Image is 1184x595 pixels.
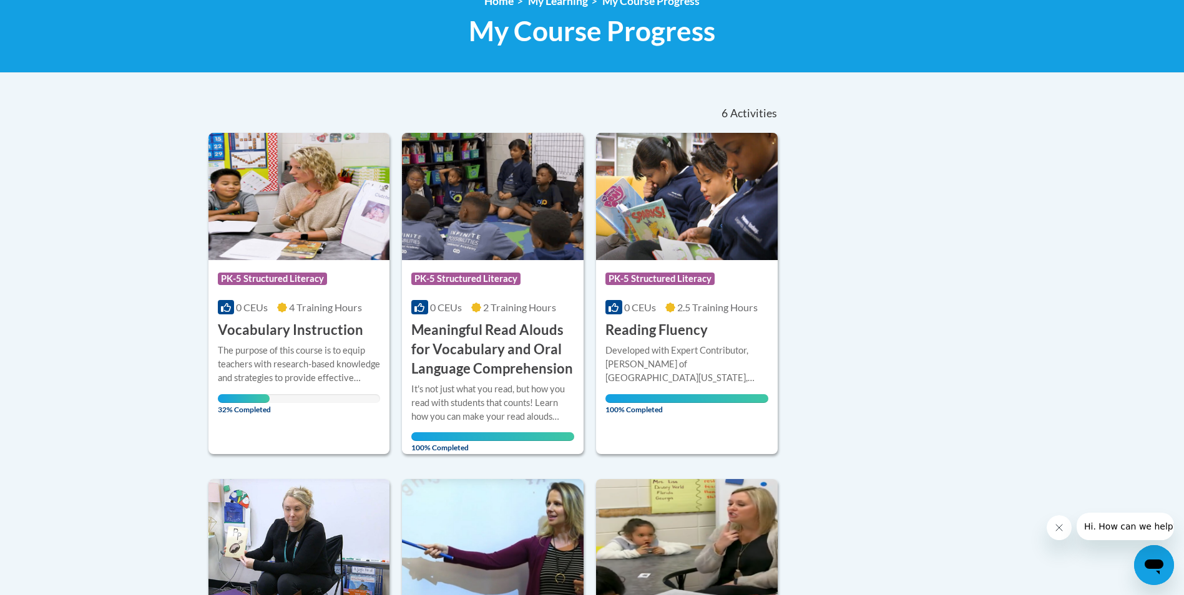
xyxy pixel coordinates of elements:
[289,301,362,313] span: 4 Training Hours
[411,273,521,285] span: PK-5 Structured Literacy
[218,273,327,285] span: PK-5 Structured Literacy
[1047,515,1072,540] iframe: Close message
[218,321,363,340] h3: Vocabulary Instruction
[402,133,584,454] a: Course LogoPK-5 Structured Literacy0 CEUs2 Training Hours Meaningful Read Alouds for Vocabulary a...
[605,394,768,414] span: 100% Completed
[402,133,584,260] img: Course Logo
[605,394,768,403] div: Your progress
[1077,513,1174,540] iframe: Message from company
[218,394,270,403] div: Your progress
[596,133,778,454] a: Course LogoPK-5 Structured Literacy0 CEUs2.5 Training Hours Reading FluencyDeveloped with Expert ...
[208,133,390,260] img: Course Logo
[218,344,381,385] div: The purpose of this course is to equip teachers with research-based knowledge and strategies to p...
[411,321,574,378] h3: Meaningful Read Alouds for Vocabulary and Oral Language Comprehension
[208,133,390,454] a: Course LogoPK-5 Structured Literacy0 CEUs4 Training Hours Vocabulary InstructionThe purpose of th...
[411,432,574,452] span: 100% Completed
[624,301,656,313] span: 0 CEUs
[483,301,556,313] span: 2 Training Hours
[605,344,768,385] div: Developed with Expert Contributor, [PERSON_NAME] of [GEOGRAPHIC_DATA][US_STATE], [GEOGRAPHIC_DATA...
[236,301,268,313] span: 0 CEUs
[596,133,778,260] img: Course Logo
[430,301,462,313] span: 0 CEUs
[411,432,574,441] div: Your progress
[218,394,270,414] span: 32% Completed
[469,14,715,47] span: My Course Progress
[411,382,574,423] div: It's not just what you read, but how you read with students that counts! Learn how you can make y...
[605,321,708,340] h3: Reading Fluency
[730,107,777,120] span: Activities
[605,273,715,285] span: PK-5 Structured Literacy
[7,9,101,19] span: Hi. How can we help?
[677,301,758,313] span: 2.5 Training Hours
[722,107,728,120] span: 6
[1134,545,1174,585] iframe: Button to launch messaging window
